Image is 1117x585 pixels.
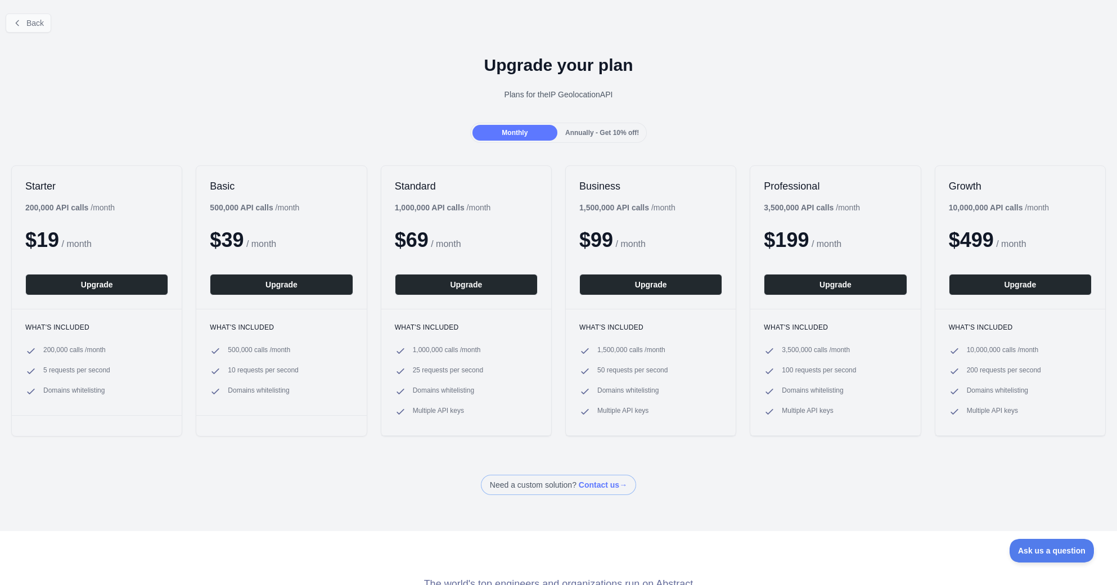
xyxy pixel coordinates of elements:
h2: Professional [764,179,907,193]
h2: Business [579,179,722,193]
b: 1,500,000 API calls [579,203,649,212]
b: 1,000,000 API calls [395,203,465,212]
span: $ 99 [579,228,613,251]
div: / month [764,202,860,213]
div: / month [395,202,491,213]
span: $ 199 [764,228,809,251]
div: / month [579,202,675,213]
iframe: Toggle Customer Support [1010,539,1095,562]
h2: Standard [395,179,538,193]
b: 3,500,000 API calls [764,203,834,212]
